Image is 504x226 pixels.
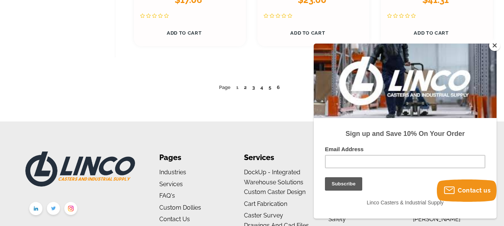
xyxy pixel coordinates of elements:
[11,102,172,111] label: Email Address
[159,169,186,176] a: Industries
[25,152,135,187] img: LINCO CASTERS & INDUSTRIAL SUPPLY
[167,30,201,36] span: Add to Cart
[11,134,48,147] input: Subscribe
[263,26,352,40] a: Add to Cart
[32,86,151,94] strong: Sign up and Save 10% On Your Order
[413,216,460,223] a: [PERSON_NAME]
[140,26,229,40] a: Add to Cart
[458,187,491,194] span: Contact us
[244,212,283,219] a: Caster Survey
[269,85,271,90] a: 5
[290,30,325,36] span: Add to Cart
[387,26,476,40] a: Add to Cart
[244,188,306,195] a: Custom Caster Design
[219,85,231,90] span: Page
[159,181,183,188] a: Services
[414,30,448,36] span: Add to Cart
[159,152,225,164] li: Pages
[53,156,130,162] span: Linco Casters & Industrial Supply
[244,200,287,207] a: Cart Fabrication
[236,85,238,90] span: 1
[489,40,500,51] button: Close
[437,179,497,202] button: Contact us
[244,169,303,186] a: DockUp - Integrated Warehouse Solutions
[27,200,45,219] img: linkedin.png
[260,85,263,90] a: 4
[159,216,190,223] a: Contact Us
[244,152,310,164] li: Services
[277,85,280,90] a: 6
[62,200,80,219] img: instagram.png
[159,192,175,199] a: FAQ's
[159,204,201,211] a: Custom Dollies
[244,85,247,90] a: 2
[328,216,346,223] a: Safety
[45,200,62,219] img: twitter.png
[252,85,255,90] a: 3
